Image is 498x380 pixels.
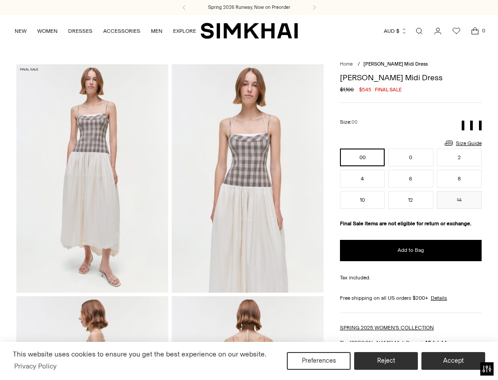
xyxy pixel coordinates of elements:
[340,240,482,261] button: Add to Bag
[15,21,27,41] a: NEW
[16,64,168,292] img: Pfeiffer Midi Dress
[351,119,358,125] span: 00
[410,22,428,40] a: Open search modal
[340,325,434,331] a: SPRING 2025 WOMEN'S COLLECTION
[340,74,482,82] h1: [PERSON_NAME] Midi Dress
[431,294,447,302] a: Details
[201,22,298,39] a: SIMKHAI
[13,360,58,373] a: Privacy Policy (opens in a new tab)
[172,64,324,292] img: Pfeiffer Midi Dress
[340,149,385,166] button: 00
[444,137,482,149] a: Size Guide
[151,21,162,41] a: MEN
[359,86,371,94] span: $545
[340,118,358,126] label: Size:
[479,27,487,35] span: 0
[68,21,93,41] a: DRESSES
[340,170,385,188] button: 4
[354,352,418,370] button: Reject
[398,247,424,254] span: Add to Bag
[287,352,351,370] button: Preferences
[340,61,353,67] a: Home
[358,61,360,68] div: /
[388,170,433,188] button: 6
[340,220,471,227] strong: Final Sale items are not eligible for return or exchange.
[448,22,465,40] a: Wishlist
[103,21,140,41] a: ACCESSORIES
[340,339,482,371] p: The [PERSON_NAME] Midi Dress in Crafted from yarn-dyed gingham, this sleeveless bustier midi dres...
[388,191,433,209] button: 12
[340,274,482,282] div: Tax included.
[340,86,354,94] s: $1,100
[13,350,266,358] span: This website uses cookies to ensure you get the best experience on our website.
[340,294,482,302] div: Free shipping on all US orders $200+
[429,22,447,40] a: Go to the account page
[363,61,428,67] span: [PERSON_NAME] Midi Dress
[37,21,58,41] a: WOMEN
[173,21,196,41] a: EXPLORE
[384,21,407,41] button: AUD $
[421,352,485,370] button: Accept
[340,61,482,68] nav: breadcrumbs
[388,149,433,166] button: 0
[466,22,484,40] a: Open cart modal
[437,191,482,209] button: 14
[437,149,482,166] button: 2
[437,170,482,188] button: 8
[340,191,385,209] button: 10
